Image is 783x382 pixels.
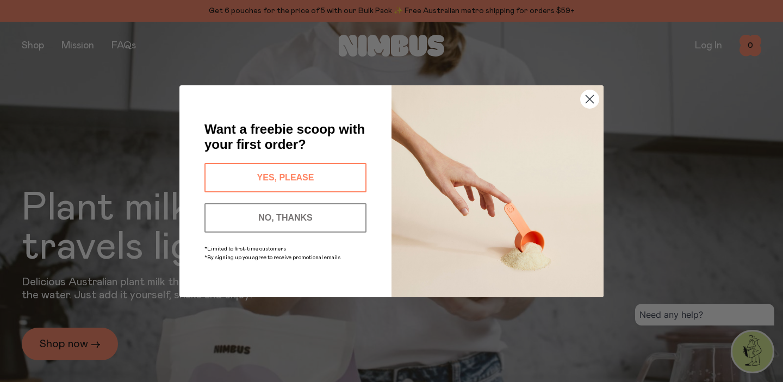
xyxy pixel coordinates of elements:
[204,255,340,260] span: *By signing up you agree to receive promotional emails
[580,90,599,109] button: Close dialog
[204,246,286,252] span: *Limited to first-time customers
[204,203,366,233] button: NO, THANKS
[204,163,366,192] button: YES, PLEASE
[391,85,604,297] img: c0d45117-8e62-4a02-9742-374a5db49d45.jpeg
[204,122,365,152] span: Want a freebie scoop with your first order?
